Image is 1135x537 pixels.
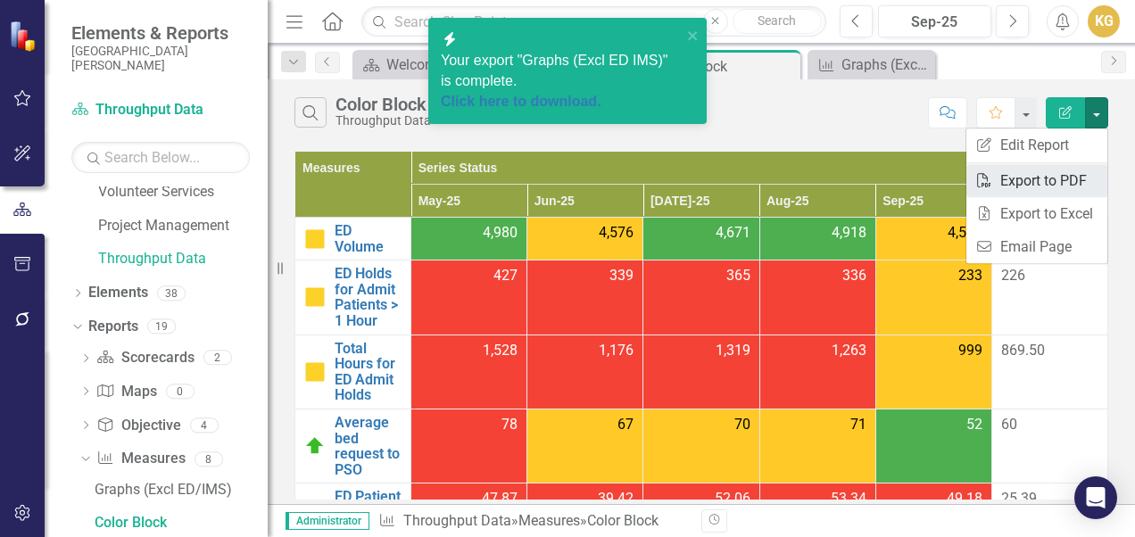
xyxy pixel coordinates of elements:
[759,409,875,483] td: Double-Click to Edit
[195,451,223,467] div: 8
[71,142,250,173] input: Search Below...
[157,285,186,301] div: 38
[875,409,991,483] td: Double-Click to Edit
[96,382,156,402] a: Maps
[812,54,931,76] a: Graphs (Excl ED/IMS)
[966,230,1107,263] a: Email Page
[336,95,431,114] div: Color Block
[295,260,411,335] td: Double-Click to Edit Right Click for Context Menu
[378,511,688,532] div: » »
[98,216,268,236] a: Project Management
[501,415,518,435] span: 78
[759,218,875,260] td: Double-Click to Edit
[403,512,511,529] a: Throughput Data
[1074,476,1117,519] div: Open Intercom Messenger
[335,223,402,254] a: ED Volume
[96,348,194,368] a: Scorecards
[1001,342,1045,359] span: 869.50
[286,512,369,530] span: Administrator
[88,283,148,303] a: Elements
[947,489,982,509] span: 49.18
[884,12,985,33] div: Sep-25
[335,266,402,328] a: ED Holds for Admit Patients > 1 Hour
[527,409,643,483] td: Double-Click to Edit
[875,260,991,335] td: Double-Click to Edit
[411,218,527,260] td: Double-Click to Edit
[958,266,982,286] span: 233
[527,335,643,409] td: Double-Click to Edit
[643,409,759,483] td: Double-Click to Edit
[966,128,1107,161] a: Edit Report
[734,415,750,435] span: 70
[726,266,750,286] span: 365
[166,384,195,399] div: 0
[71,100,250,120] a: Throughput Data
[527,218,643,260] td: Double-Click to Edit
[875,218,991,260] td: Double-Click to Edit
[96,449,185,469] a: Measures
[482,489,518,509] span: 47.87
[599,223,634,244] span: 4,576
[304,228,326,250] img: Caution
[832,223,866,244] span: 4,918
[527,260,643,335] td: Double-Click to Edit
[518,512,580,529] a: Measures
[411,260,527,335] td: Double-Click to Edit
[609,266,634,286] span: 339
[875,335,991,409] td: Double-Click to Edit
[95,515,268,531] div: Color Block
[598,489,634,509] span: 39.42
[190,417,219,433] div: 4
[832,341,866,361] span: 1,263
[441,94,601,109] a: Click here to download.
[966,164,1107,197] a: Export to PDF
[759,335,875,409] td: Double-Click to Edit
[90,475,268,504] a: Graphs (Excl ED/IMS)
[295,409,411,483] td: Double-Click to Edit Right Click for Context Menu
[643,335,759,409] td: Double-Click to Edit
[441,53,682,112] span: Your export "Graphs (Excl ED IMS)" is complete.
[716,341,750,361] span: 1,319
[483,223,518,244] span: 4,980
[831,489,866,509] span: 53.34
[88,317,138,337] a: Reports
[759,260,875,335] td: Double-Click to Edit
[733,9,822,34] button: Search
[386,54,476,76] div: Welcome
[71,44,250,73] small: [GEOGRAPHIC_DATA][PERSON_NAME]
[304,286,326,308] img: Caution
[841,54,931,76] div: Graphs (Excl ED/IMS)
[335,415,402,477] a: Average bed request to PSO
[90,508,268,537] a: Color Block
[1001,416,1017,433] span: 60
[95,482,268,498] div: Graphs (Excl ED/IMS)
[1001,267,1025,284] span: 226
[643,260,759,335] td: Double-Click to Edit
[147,319,176,335] div: 19
[9,20,40,51] img: ClearPoint Strategy
[948,223,982,244] span: 4,564
[98,249,268,269] a: Throughput Data
[656,55,796,78] div: Color Block
[842,266,866,286] span: 336
[96,416,180,436] a: Objective
[966,197,1107,230] a: Export to Excel
[958,341,982,361] span: 999
[483,341,518,361] span: 1,528
[203,351,232,366] div: 2
[336,114,431,128] div: Throughput Data
[493,266,518,286] span: 427
[850,415,866,435] span: 71
[361,6,826,37] input: Search ClearPoint...
[643,218,759,260] td: Double-Click to Edit
[966,415,982,435] span: 52
[357,54,476,76] a: Welcome
[295,335,411,409] td: Double-Click to Edit Right Click for Context Menu
[98,182,268,202] a: Volunteer Services
[1088,5,1120,37] button: KG
[411,409,527,483] td: Double-Click to Edit
[304,435,326,457] img: On Target
[878,5,991,37] button: Sep-25
[304,361,326,383] img: Caution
